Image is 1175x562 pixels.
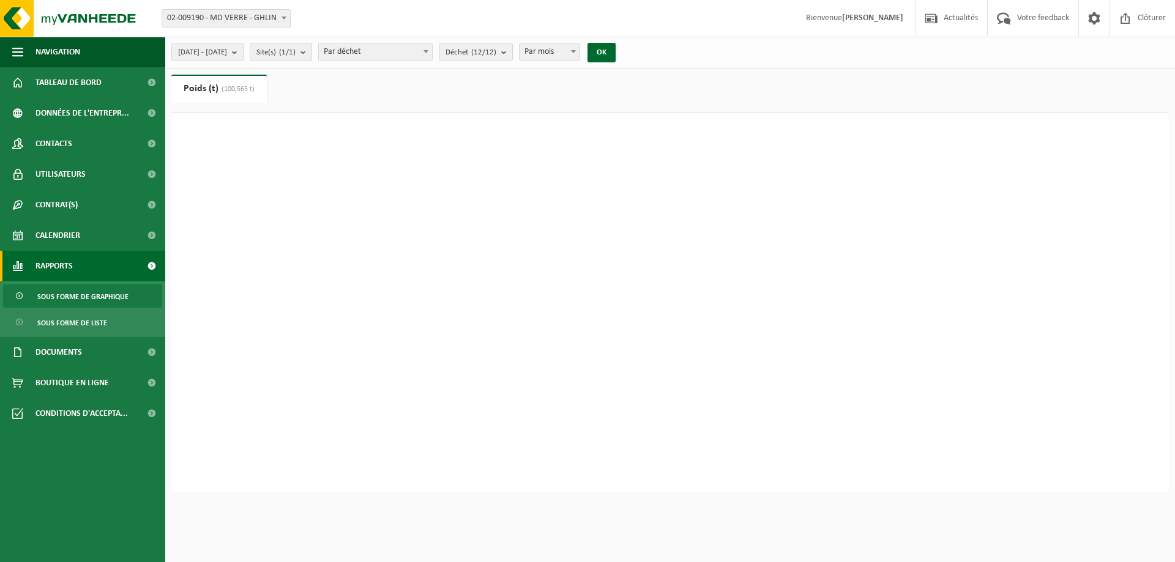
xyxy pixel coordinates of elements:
span: Documents [35,337,82,368]
span: Déchet [446,43,496,62]
span: 02-009190 - MD VERRE - GHLIN [162,9,291,28]
strong: [PERSON_NAME] [842,13,903,23]
span: 02-009190 - MD VERRE - GHLIN [162,10,290,27]
span: Par déchet [319,43,432,61]
span: [DATE] - [DATE] [178,43,227,62]
span: Par déchet [318,43,433,61]
span: Navigation [35,37,80,67]
button: Déchet(12/12) [439,43,513,61]
span: Calendrier [35,220,80,251]
span: Boutique en ligne [35,368,109,398]
span: Contrat(s) [35,190,78,220]
count: (12/12) [471,48,496,56]
button: OK [587,43,616,62]
span: Site(s) [256,43,296,62]
span: Par mois [520,43,580,61]
span: Rapports [35,251,73,281]
span: Données de l'entrepr... [35,98,129,128]
count: (1/1) [279,48,296,56]
span: Utilisateurs [35,159,86,190]
span: (100,565 t) [218,86,255,93]
a: Sous forme de graphique [3,284,162,308]
span: Sous forme de graphique [37,285,129,308]
span: Conditions d'accepta... [35,398,128,429]
span: Tableau de bord [35,67,102,98]
a: Sous forme de liste [3,311,162,334]
span: Sous forme de liste [37,311,107,335]
span: Par mois [519,43,580,61]
button: Site(s)(1/1) [250,43,312,61]
a: Poids (t) [171,75,267,103]
span: Contacts [35,128,72,159]
button: [DATE] - [DATE] [171,43,244,61]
